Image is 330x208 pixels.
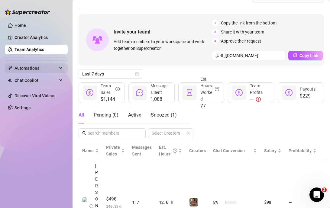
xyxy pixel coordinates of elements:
span: 2 [212,29,218,35]
th: Name [79,142,102,160]
span: $229 [300,92,315,100]
span: message [136,89,143,96]
img: Chat Copilot [8,78,12,82]
div: 12.0 h [159,199,182,206]
img: logo-BBDzfeDw.svg [5,9,50,15]
span: $1,144 [101,96,120,103]
span: $490 [106,195,125,203]
span: team [186,131,190,135]
span: dollar-circle [235,89,243,96]
span: thunderbolt [8,66,13,71]
span: Name [82,147,94,154]
span: Active [128,112,141,118]
span: Automations [15,63,57,73]
span: 77 [200,102,219,110]
span: question-circle [215,76,219,102]
a: Settings [15,105,31,110]
span: Salary [264,148,277,153]
span: dollar-circle [285,89,293,96]
span: Share it with your team [221,29,264,35]
div: Team Sales [101,82,120,96]
img: Greek [189,198,198,206]
div: $98 [264,199,281,206]
span: hourglass [186,89,193,96]
a: Creator Analytics [15,33,63,42]
div: 117 [132,199,152,206]
span: Messages Sent [132,145,152,156]
span: Team Profits [250,83,263,95]
span: 8 % [213,199,223,206]
div: Est. Hours Worked [200,76,219,102]
iframe: Intercom live chat [309,187,324,202]
div: — [250,96,269,103]
div: All [79,111,84,119]
span: dollar-circle [86,89,93,96]
a: Team Analytics [15,47,44,52]
span: Invite your team! [114,28,212,36]
span: 3 [212,38,218,44]
span: Payouts [300,87,315,91]
span: 1 [212,20,218,26]
img: Alva K [82,197,92,207]
div: Pending ( 0 ) [94,111,118,119]
span: exclamation-circle [256,97,261,102]
span: Messages Sent [150,83,167,95]
span: Copy Link [299,53,318,58]
span: Approve their request [221,38,261,44]
span: info-circle [115,82,120,96]
span: 1,088 [150,96,170,103]
button: Copy Link [288,51,323,60]
span: calendar [135,72,139,76]
span: Chat Copilot [15,75,57,85]
span: Copy the link from the bottom [221,20,277,26]
span: copy [293,53,297,57]
th: Creators [186,142,209,160]
a: Home [15,23,26,28]
span: Chat Conversion [213,148,245,153]
span: Private Sales [106,145,120,156]
span: Snoozed ( 1 ) [151,112,177,118]
input: Search members [88,130,137,136]
span: Add team members to your workspace and work together on Supercreator. [114,38,209,52]
span: search [82,131,86,135]
span: question-circle [173,144,177,157]
span: Last 7 days [82,69,138,78]
span: 2 [322,187,327,192]
div: Est. Hours [159,144,177,157]
a: Discover Viral Videos [15,93,55,98]
span: Profitability [289,148,312,153]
